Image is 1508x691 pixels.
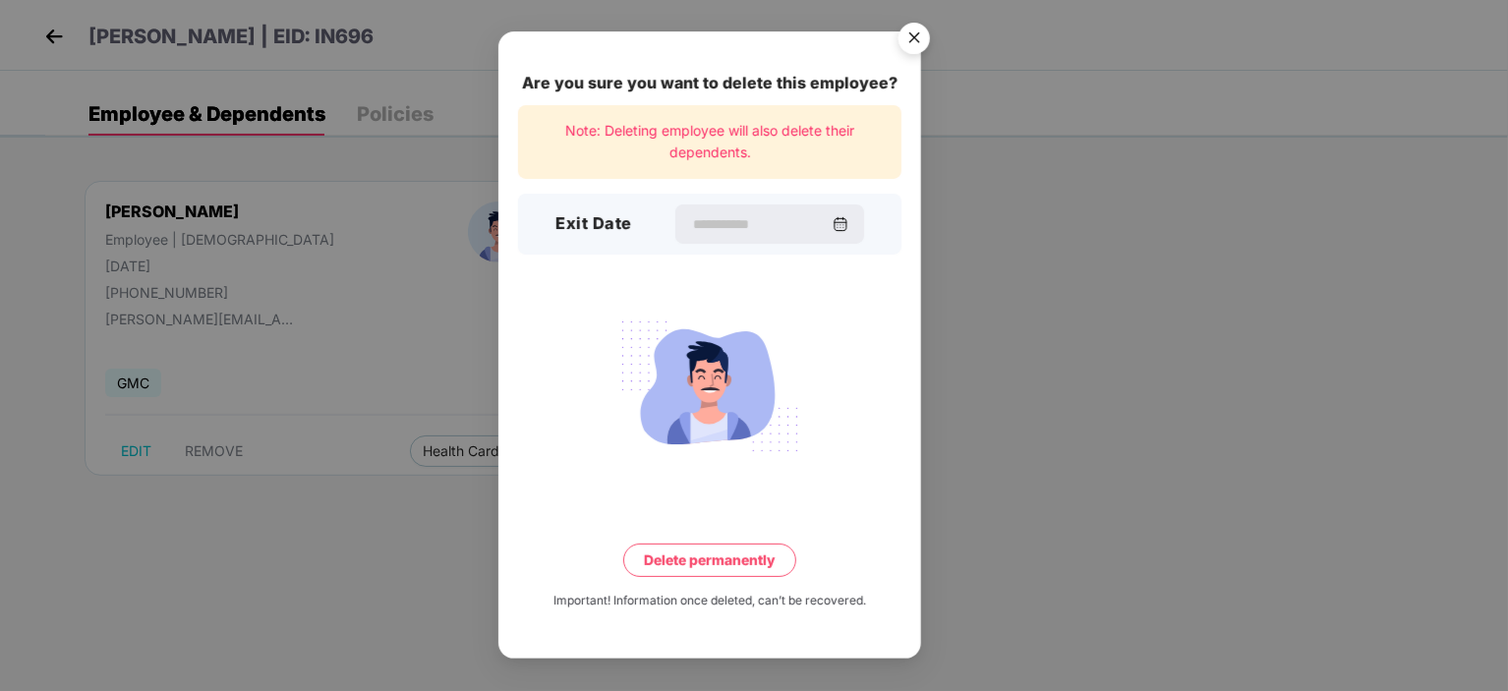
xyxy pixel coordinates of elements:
[887,13,940,66] button: Close
[600,310,820,463] img: svg+xml;base64,PHN2ZyB4bWxucz0iaHR0cDovL3d3dy53My5vcmcvMjAwMC9zdmciIHdpZHRoPSIyMjQiIGhlaWdodD0iMT...
[555,212,632,238] h3: Exit Date
[553,592,866,610] div: Important! Information once deleted, can’t be recovered.
[833,216,848,232] img: svg+xml;base64,PHN2ZyBpZD0iQ2FsZW5kYXItMzJ4MzIiIHhtbG5zPSJodHRwOi8vd3d3LnczLm9yZy8yMDAwL3N2ZyIgd2...
[518,105,901,179] div: Note: Deleting employee will also delete their dependents.
[623,544,796,577] button: Delete permanently
[887,14,942,69] img: svg+xml;base64,PHN2ZyB4bWxucz0iaHR0cDovL3d3dy53My5vcmcvMjAwMC9zdmciIHdpZHRoPSI1NiIgaGVpZ2h0PSI1Ni...
[518,71,901,95] div: Are you sure you want to delete this employee?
